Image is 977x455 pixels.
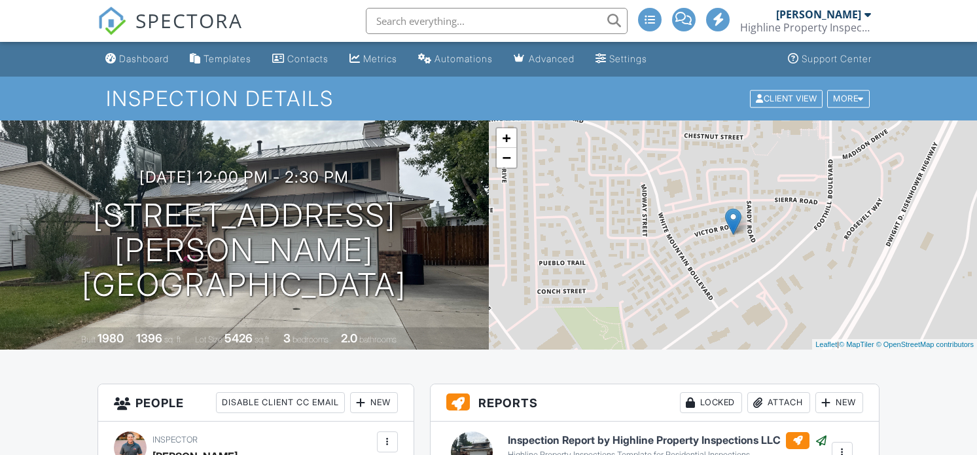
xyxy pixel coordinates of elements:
a: Settings [590,47,652,71]
div: [PERSON_NAME] [776,8,861,21]
h3: [DATE] 12:00 pm - 2:30 pm [139,168,349,186]
span: sq. ft. [164,335,183,344]
h3: Reports [431,384,879,422]
div: Metrics [363,53,397,64]
span: bathrooms [359,335,397,344]
span: SPECTORA [135,7,243,34]
span: bedrooms [293,335,329,344]
div: 3 [283,331,291,345]
a: © MapTiler [839,340,874,348]
div: Attach [747,392,810,413]
a: Templates [185,47,257,71]
div: Support Center [802,53,872,64]
a: Contacts [267,47,334,71]
div: Automations [435,53,493,64]
div: Dashboard [119,53,169,64]
div: Advanced [529,53,575,64]
span: sq.ft. [255,335,271,344]
a: Advanced [508,47,580,71]
div: 1396 [136,331,162,345]
span: Inspector [152,435,198,445]
a: Automations (Advanced) [413,47,498,71]
div: More [827,90,870,107]
a: SPECTORA [98,18,243,45]
div: 1980 [98,331,124,345]
a: © OpenStreetMap contributors [876,340,974,348]
h3: People [98,384,414,422]
a: Zoom out [497,148,516,168]
div: New [350,392,398,413]
h1: Inspection Details [106,87,871,110]
div: 2.0 [341,331,357,345]
div: Templates [204,53,251,64]
div: Contacts [287,53,329,64]
div: New [815,392,863,413]
div: | [812,339,977,350]
div: Disable Client CC Email [216,392,345,413]
span: Lot Size [195,335,222,344]
div: Client View [750,90,823,107]
a: Metrics [344,47,402,71]
div: 5426 [224,331,253,345]
div: Settings [609,53,647,64]
div: Locked [680,392,742,413]
a: Client View [749,93,826,103]
input: Search everything... [366,8,628,34]
a: Leaflet [815,340,837,348]
a: Dashboard [100,47,174,71]
h6: Inspection Report by Highline Property Inspections LLC [508,432,828,449]
h1: [STREET_ADDRESS][PERSON_NAME] [GEOGRAPHIC_DATA] [21,198,468,302]
img: The Best Home Inspection Software - Spectora [98,7,126,35]
a: Support Center [783,47,877,71]
a: Zoom in [497,128,516,148]
div: Highline Property Inspections [740,21,871,34]
span: Built [81,335,96,344]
